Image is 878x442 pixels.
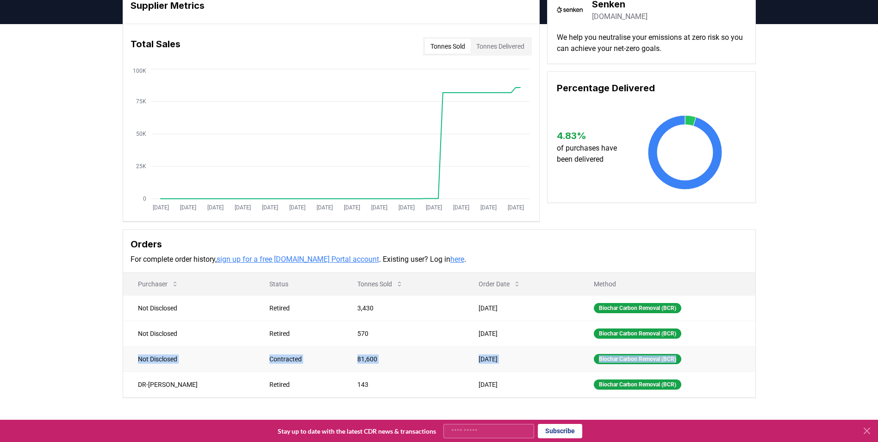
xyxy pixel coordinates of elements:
td: 3,430 [342,295,464,321]
td: 81,600 [342,346,464,372]
td: 143 [342,372,464,397]
p: of purchases have been delivered [557,143,626,165]
h3: Percentage Delivered [557,81,746,95]
td: DR-[PERSON_NAME] [123,372,255,397]
a: sign up for a free [DOMAIN_NAME] Portal account [217,255,379,264]
td: Not Disclosed [123,295,255,321]
tspan: [DATE] [262,204,278,211]
a: [DOMAIN_NAME] [592,11,648,22]
button: Order Date [471,275,528,293]
button: Tonnes Sold [425,39,471,54]
tspan: [DATE] [480,204,496,211]
tspan: [DATE] [289,204,305,211]
tspan: [DATE] [425,204,442,211]
div: Biochar Carbon Removal (BCR) [594,354,681,364]
h3: 4.83 % [557,129,626,143]
button: Tonnes Sold [350,275,411,293]
tspan: [DATE] [207,204,223,211]
button: Purchaser [131,275,186,293]
tspan: [DATE] [234,204,250,211]
td: Not Disclosed [123,321,255,346]
td: [DATE] [464,346,579,372]
h3: Orders [131,237,748,251]
tspan: [DATE] [371,204,387,211]
tspan: [DATE] [398,204,414,211]
tspan: 25K [136,163,146,170]
div: Biochar Carbon Removal (BCR) [594,379,681,390]
tspan: [DATE] [180,204,196,211]
tspan: [DATE] [316,204,332,211]
h3: Total Sales [131,37,181,56]
div: Biochar Carbon Removal (BCR) [594,303,681,313]
div: Contracted [269,354,335,364]
td: Not Disclosed [123,346,255,372]
td: 570 [342,321,464,346]
tspan: 0 [143,196,146,202]
div: Retired [269,303,335,313]
div: Biochar Carbon Removal (BCR) [594,328,681,339]
p: Method [586,279,748,289]
button: Tonnes Delivered [471,39,530,54]
tspan: 50K [136,131,146,137]
div: Retired [269,380,335,389]
p: We help you neutralise your emissions at zero risk so you can achieve your net-zero goals. [557,32,746,54]
div: Retired [269,329,335,338]
tspan: 75K [136,98,146,105]
td: [DATE] [464,321,579,346]
td: [DATE] [464,295,579,321]
a: here [450,255,464,264]
tspan: [DATE] [453,204,469,211]
tspan: 100K [133,68,146,74]
td: [DATE] [464,372,579,397]
tspan: [DATE] [507,204,523,211]
p: For complete order history, . Existing user? Log in . [131,254,748,265]
tspan: [DATE] [152,204,168,211]
p: Status [262,279,335,289]
tspan: [DATE] [343,204,360,211]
